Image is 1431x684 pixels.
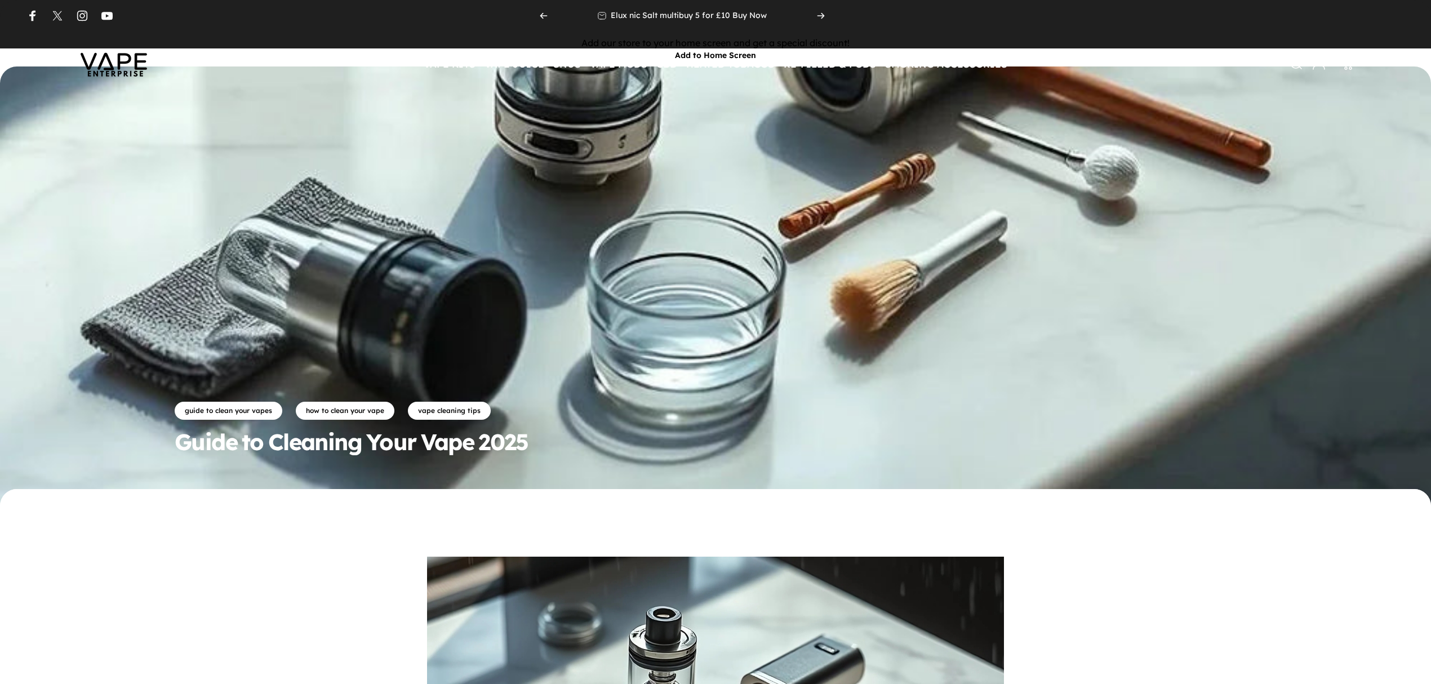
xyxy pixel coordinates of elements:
[1335,51,1359,76] a: 0 items
[175,430,237,453] animate-element: Guide
[268,430,362,453] animate-element: Cleaning
[175,402,282,420] a: guide to clean your vapes
[881,52,1012,75] summary: SMOKING ACCESSORIES
[366,430,416,453] animate-element: Your
[611,11,767,21] p: Elux nic Salt multibuy 5 for £10 Buy Now
[419,52,1012,75] nav: Primary
[585,52,652,75] summary: VAPE MODS
[296,402,394,420] a: how to clean your vape
[478,430,528,453] animate-element: 2025
[63,37,165,90] img: Vape Enterprise
[3,37,1428,49] p: Add our store to your home screen and get a special discount!
[242,430,264,453] animate-element: to
[480,52,549,75] summary: VAPE JUICE
[779,52,881,75] summary: RE-FILLED & PODS
[682,52,779,75] summary: HEATED TOBACCO
[419,52,480,75] summary: VAPE KITS
[652,52,682,75] summary: CBD
[11,639,47,673] iframe: chat widget
[549,52,585,75] summary: SNUS
[421,430,474,453] animate-element: Vape
[11,552,214,633] iframe: chat widget
[408,402,491,420] a: vape cleaning tips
